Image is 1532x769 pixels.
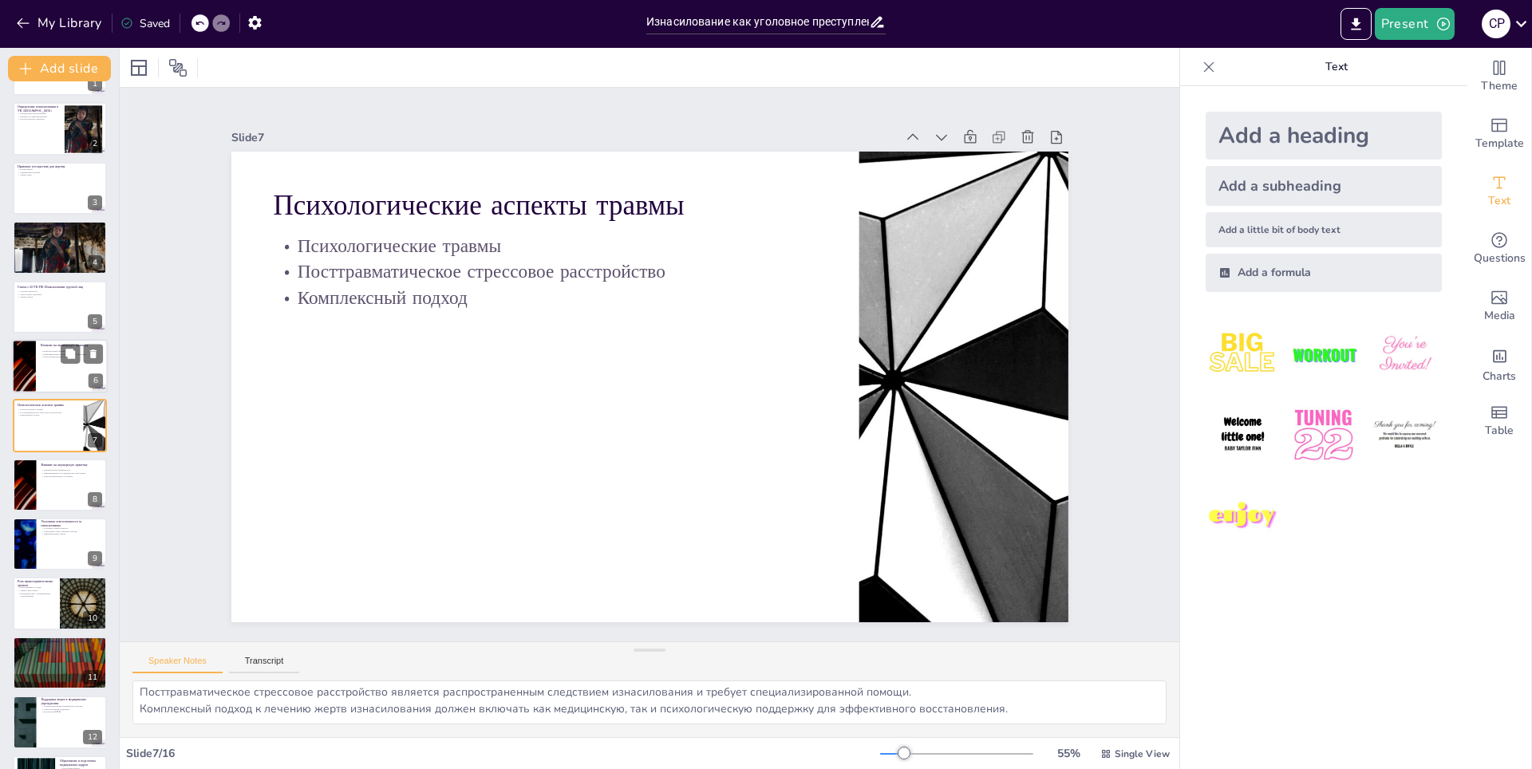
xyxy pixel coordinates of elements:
p: Психологические травмы [347,154,642,638]
div: 4 [13,221,107,274]
div: Add a subheading [1206,166,1442,206]
button: Export to PowerPoint [1340,8,1372,40]
button: Duplicate Slide [61,344,80,363]
p: Оказание помощи [18,230,102,233]
p: Психоэмоциональное состояние [41,475,102,478]
p: Информированность медицинских работников [41,353,103,356]
div: 10 [83,611,102,625]
p: Защита жертв [18,295,102,298]
div: 4 [88,255,102,270]
span: Position [168,58,188,77]
p: Статья 132 УК РФ: Изнасилование группой лиц [18,284,102,289]
div: 6 [12,339,108,393]
p: Степень опасности [18,290,102,293]
span: Table [1485,422,1514,440]
p: Психоэмоциональное состояние [41,356,103,359]
p: Психологическая поддержка [41,708,102,711]
p: Медицинская помощь [18,171,102,174]
p: Определение изнасилования в УК [GEOGRAPHIC_DATA] [18,104,60,112]
div: Add images, graphics, shapes or video [1467,278,1531,335]
p: Расследование случаев [18,586,55,589]
div: 11 [13,637,107,689]
p: Информированность медицинских работников [41,471,102,475]
div: 2 [88,136,102,151]
div: 3 [88,195,102,210]
span: Text [1488,192,1510,210]
p: Комплексный подход [392,179,686,664]
p: Сообщение о преступлении [18,227,102,231]
button: Delete Slide [84,344,103,363]
input: Insert title [646,10,869,34]
div: Change the overall theme [1467,48,1531,105]
p: Влияние на правоприменение [18,114,60,117]
div: Saved [120,16,170,31]
p: Права жертвы [18,168,102,171]
p: Правовые последствия для жертвы [18,164,102,169]
p: Образование и подготовка медицинских кадров [60,759,102,767]
p: Правильное оформление [18,233,102,236]
p: Специализированная медицинская помощь [41,705,102,708]
p: Взаимодействие с медицинскими учреждениями [18,592,55,597]
span: Charts [1483,368,1516,385]
p: Посттравматическое стрессовое расстройство [369,167,664,651]
div: 55 % [1049,746,1088,761]
p: Нежелательная беременность [41,468,102,471]
div: 6 [89,373,103,388]
div: Add a heading [1206,112,1442,160]
div: Add ready made slides [1467,105,1531,163]
p: Психологические травмы [18,408,79,412]
span: Media [1484,307,1515,325]
div: Add a little bit of body text [1206,212,1442,247]
div: 9 [88,551,102,566]
p: Уголовная ответственность за изнасилование [41,519,102,528]
button: My Library [12,10,109,36]
button: Present [1375,8,1455,40]
button: Add slide [8,56,111,81]
p: Комплексный подход [18,414,79,417]
span: Theme [1481,77,1518,95]
span: Questions [1474,250,1526,267]
div: 5 [88,314,102,329]
div: 3 [13,162,107,215]
span: Template [1475,135,1524,152]
p: Длительные сроки лишения свободы [41,530,102,533]
p: Поддержка жертв в медицинских учреждениях [41,697,102,706]
div: Add a formula [1206,254,1442,292]
img: 3.jpeg [1368,317,1442,392]
img: 1.jpeg [1206,317,1280,392]
div: Get real-time input from your audience [1467,220,1531,278]
p: Чуткость к жертвам [18,645,102,649]
textarea: Психологические травмы, вызванные изнасилованием, могут иметь долгосрочные последствия для жертв.... [132,680,1167,724]
div: Add text boxes [1467,163,1531,220]
div: С Р [1482,10,1510,38]
div: 10 [13,577,107,629]
span: Single View [1115,747,1170,760]
p: Роль правоохранительных органов [18,578,55,587]
div: 1 [88,77,102,91]
div: 11 [83,670,102,684]
div: 2 [13,102,107,155]
img: 5.jpeg [1286,398,1360,472]
div: 9 [13,518,107,570]
div: 12 [83,730,102,744]
button: Transcript [229,656,300,673]
p: Уголовная ответственность [41,526,102,530]
div: 8 [88,492,102,507]
p: Защита прав [18,174,102,177]
p: Психологические аспекты травмы [18,403,79,408]
p: Ужесточение наказания [18,293,102,296]
img: 2.jpeg [1286,317,1360,392]
div: Add charts and graphs [1467,335,1531,392]
p: Этические аспекты в медицине [18,639,102,644]
p: Соблюдение конфиденциальности [18,642,102,645]
div: Slide 7 [237,34,582,617]
div: 5 [13,281,107,333]
p: Психологическое давление [18,117,60,120]
div: Layout [126,55,152,81]
div: Slide 7 / 16 [126,746,880,761]
p: Защита прав жертв [18,589,55,592]
p: Text [1222,48,1451,86]
p: Информирование жертв [41,533,102,536]
div: 7 [88,433,102,448]
p: Влияние на акушерскую практику [41,343,103,348]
